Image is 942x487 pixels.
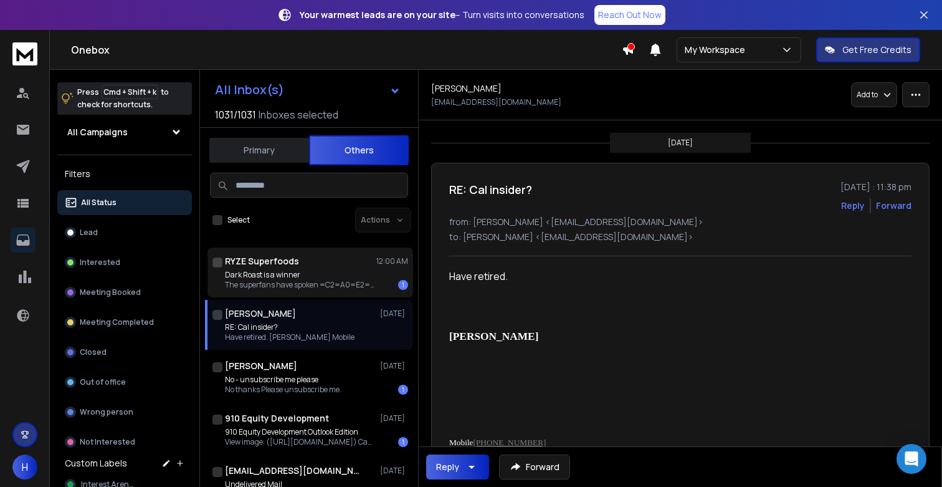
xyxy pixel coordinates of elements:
h3: Filters [57,165,192,183]
h1: RE: Cal insider? [449,181,532,198]
p: My Workspace [685,44,750,56]
button: All Campaigns [57,120,192,145]
div: Open Intercom Messenger [897,444,926,474]
h3: Custom Labels [65,457,127,470]
p: [DATE] : 11:38 pm [840,181,911,193]
h1: [EMAIL_ADDRESS][DOMAIN_NAME] [225,465,362,477]
p: – Turn visits into conversations [300,9,584,21]
p: 12:00 AM [376,256,408,266]
img: logo [12,42,37,65]
p: No - unsubscribe me please [225,375,341,385]
p: Reach Out Now [598,9,662,21]
h1: 910 Equity Development [225,412,329,425]
button: All Inbox(s) [205,77,411,102]
div: 1 [398,437,408,447]
p: No thanks Please unsubscribe me. [225,385,341,395]
p: Meeting Booked [80,287,141,297]
strong: [PERSON_NAME] [449,330,538,342]
p: Closed [80,347,107,357]
p: Lead [80,228,98,238]
h1: Onebox [71,42,622,57]
button: Not Interested [57,430,192,455]
button: Out of office [57,370,192,395]
p: View image: ([URL][DOMAIN_NAME]) Caption: ^Together with ^^[9ED's [225,437,374,447]
p: Have retired. [PERSON_NAME] Mobile [225,332,354,342]
h1: [PERSON_NAME] [225,307,296,320]
span: Cmd + Shift + k [102,85,158,99]
button: Lead [57,220,192,245]
button: H [12,455,37,480]
strong: Your warmest leads are on your site [300,9,455,21]
h1: [PERSON_NAME] [225,360,297,372]
p: [DATE] [380,466,408,476]
p: Get Free Credits [842,44,911,56]
button: Others [309,135,409,165]
button: Closed [57,340,192,365]
button: Reply [841,200,865,212]
p: to: [PERSON_NAME] <[EMAIL_ADDRESS][DOMAIN_NAME]> [449,231,911,243]
p: [DATE] [380,361,408,371]
button: Get Free Credits [816,37,920,62]
p: Press to check for shortcuts. [77,86,169,111]
button: Meeting Completed [57,310,192,335]
p: [DATE] [668,138,693,148]
p: Dark Roast is a winner [225,270,374,280]
p: from: [PERSON_NAME] <[EMAIL_ADDRESS][DOMAIN_NAME]> [449,216,911,228]
button: Wrong person [57,400,192,425]
div: 1 [398,280,408,290]
button: Meeting Booked [57,280,192,305]
p: [DATE] [380,309,408,319]
h1: All Inbox(s) [215,84,284,96]
h1: RYZE Superfoods [225,255,299,268]
div: Have retired. [449,269,813,284]
p: Add to [857,90,878,100]
h1: All Campaigns [67,126,128,138]
span: Mobile [449,438,546,447]
span: 1031 / 1031 [215,107,256,122]
p: [EMAIL_ADDRESS][DOMAIN_NAME] [431,97,561,107]
button: Primary [209,137,309,164]
div: 1 [398,385,408,395]
button: Forward [499,455,570,480]
button: Reply [426,455,489,480]
a: [PHONE_NUMBER] [473,438,546,447]
label: Select [227,215,250,225]
p: Not Interested [80,437,135,447]
p: Out of office [80,377,126,387]
h3: Inboxes selected [259,107,338,122]
p: All Status [81,198,117,208]
p: The superfans have spoken =C2=A0=E2=80=8C=C2=A0=E2=80=8C=C2=A0=E2=80=8C=C2= =A0=E2=80=8C [225,280,374,290]
p: [DATE] [380,413,408,423]
p: Wrong person [80,407,133,417]
p: Interested [80,258,120,268]
button: All Status [57,190,192,215]
div: Forward [876,200,911,212]
button: Interested [57,250,192,275]
p: 910 Equity Development Outlook Edition [225,427,374,437]
h1: [PERSON_NAME] [431,82,502,95]
p: Meeting Completed [80,317,154,327]
a: Reach Out Now [594,5,665,25]
div: Reply [436,461,459,473]
p: RE: Cal insider? [225,322,354,332]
